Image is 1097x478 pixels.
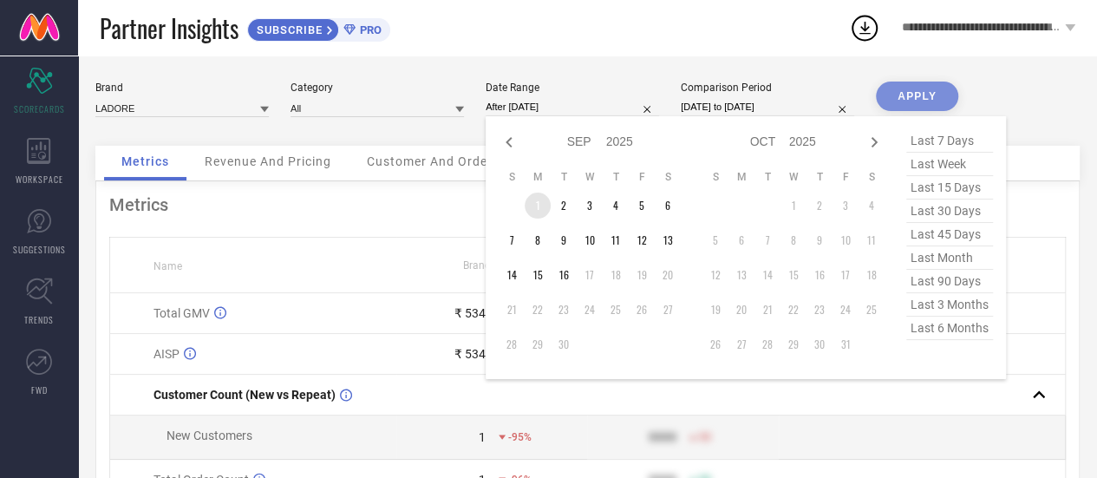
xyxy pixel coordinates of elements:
[577,193,603,219] td: Wed Sep 03 2025
[499,170,525,184] th: Sunday
[508,431,532,443] span: -95%
[906,129,993,153] span: last 7 days
[551,331,577,357] td: Tue Sep 30 2025
[603,297,629,323] td: Thu Sep 25 2025
[754,297,780,323] td: Tue Oct 21 2025
[906,317,993,340] span: last 6 months
[806,297,833,323] td: Thu Oct 23 2025
[780,297,806,323] td: Wed Oct 22 2025
[849,12,880,43] div: Open download list
[629,227,655,253] td: Fri Sep 12 2025
[205,154,331,168] span: Revenue And Pricing
[864,132,885,153] div: Next month
[603,227,629,253] td: Thu Sep 11 2025
[833,227,859,253] td: Fri Oct 10 2025
[702,262,728,288] td: Sun Oct 12 2025
[906,270,993,293] span: last 90 days
[780,170,806,184] th: Wednesday
[655,193,681,219] td: Sat Sep 06 2025
[699,431,711,443] span: 50
[806,193,833,219] td: Thu Oct 02 2025
[577,170,603,184] th: Wednesday
[121,154,169,168] span: Metrics
[780,262,806,288] td: Wed Oct 15 2025
[153,260,182,272] span: Name
[95,82,269,94] div: Brand
[479,430,486,444] div: 1
[603,193,629,219] td: Thu Sep 04 2025
[551,170,577,184] th: Tuesday
[499,297,525,323] td: Sun Sep 21 2025
[551,193,577,219] td: Tue Sep 02 2025
[577,297,603,323] td: Wed Sep 24 2025
[551,262,577,288] td: Tue Sep 16 2025
[577,227,603,253] td: Wed Sep 10 2025
[247,14,390,42] a: SUBSCRIBEPRO
[833,262,859,288] td: Fri Oct 17 2025
[499,331,525,357] td: Sun Sep 28 2025
[499,262,525,288] td: Sun Sep 14 2025
[806,331,833,357] td: Thu Oct 30 2025
[629,262,655,288] td: Fri Sep 19 2025
[728,297,754,323] td: Mon Oct 20 2025
[153,347,180,361] span: AISP
[702,331,728,357] td: Sun Oct 26 2025
[525,262,551,288] td: Mon Sep 15 2025
[153,388,336,402] span: Customer Count (New vs Repeat)
[525,227,551,253] td: Mon Sep 08 2025
[859,262,885,288] td: Sat Oct 18 2025
[754,262,780,288] td: Tue Oct 14 2025
[367,154,500,168] span: Customer And Orders
[486,82,659,94] div: Date Range
[655,262,681,288] td: Sat Sep 20 2025
[551,227,577,253] td: Tue Sep 09 2025
[603,170,629,184] th: Thursday
[833,170,859,184] th: Friday
[728,227,754,253] td: Mon Oct 06 2025
[859,297,885,323] td: Sat Oct 25 2025
[649,430,676,444] div: 9999
[833,297,859,323] td: Fri Oct 24 2025
[859,170,885,184] th: Saturday
[16,173,63,186] span: WORKSPACE
[248,23,327,36] span: SUBSCRIBE
[603,262,629,288] td: Thu Sep 18 2025
[681,98,854,116] input: Select comparison period
[833,331,859,357] td: Fri Oct 31 2025
[167,429,252,442] span: New Customers
[754,227,780,253] td: Tue Oct 07 2025
[499,227,525,253] td: Sun Sep 07 2025
[728,331,754,357] td: Mon Oct 27 2025
[681,82,854,94] div: Comparison Period
[806,262,833,288] td: Thu Oct 16 2025
[780,331,806,357] td: Wed Oct 29 2025
[906,223,993,246] span: last 45 days
[356,23,382,36] span: PRO
[754,331,780,357] td: Tue Oct 28 2025
[486,98,659,116] input: Select date range
[906,176,993,200] span: last 15 days
[454,347,486,361] div: ₹ 534
[728,262,754,288] td: Mon Oct 13 2025
[153,306,210,320] span: Total GMV
[806,227,833,253] td: Thu Oct 09 2025
[629,170,655,184] th: Friday
[454,306,486,320] div: ₹ 534
[577,262,603,288] td: Wed Sep 17 2025
[100,10,238,46] span: Partner Insights
[859,193,885,219] td: Sat Oct 04 2025
[655,297,681,323] td: Sat Sep 27 2025
[629,297,655,323] td: Fri Sep 26 2025
[702,297,728,323] td: Sun Oct 19 2025
[754,170,780,184] th: Tuesday
[655,227,681,253] td: Sat Sep 13 2025
[780,193,806,219] td: Wed Oct 01 2025
[702,170,728,184] th: Sunday
[906,293,993,317] span: last 3 months
[13,243,66,256] span: SUGGESTIONS
[906,200,993,223] span: last 30 days
[859,227,885,253] td: Sat Oct 11 2025
[780,227,806,253] td: Wed Oct 08 2025
[728,170,754,184] th: Monday
[702,227,728,253] td: Sun Oct 05 2025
